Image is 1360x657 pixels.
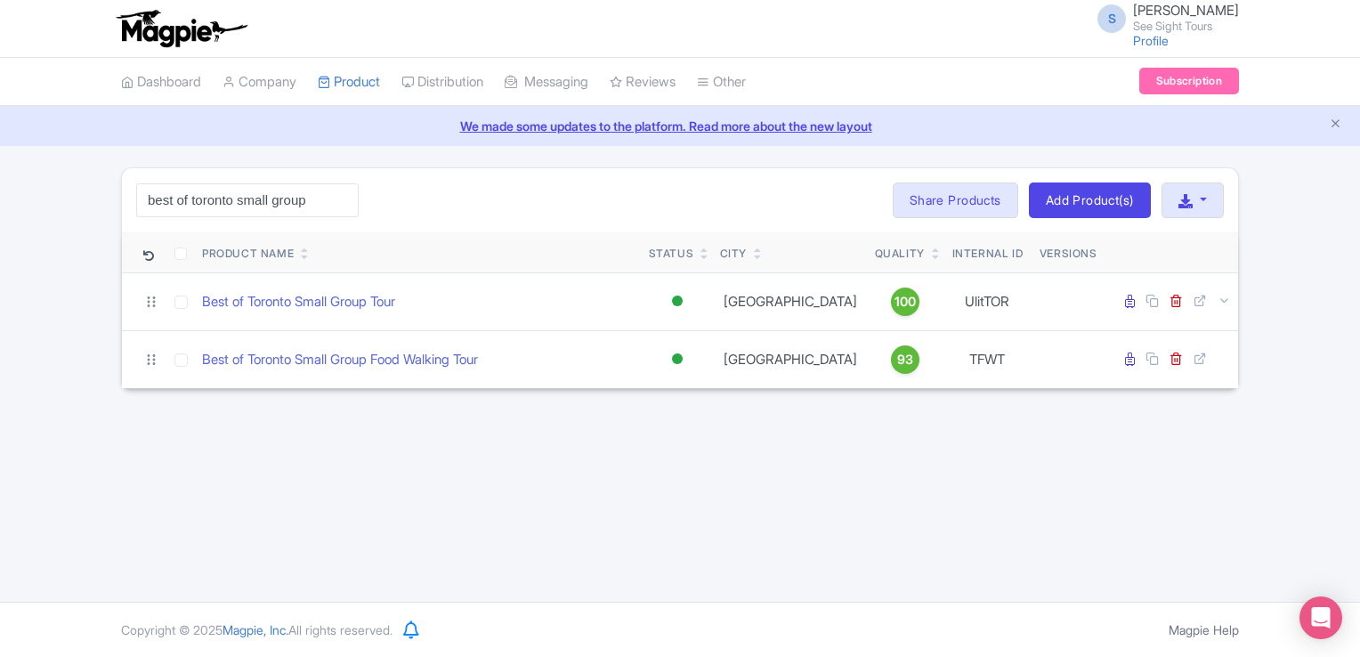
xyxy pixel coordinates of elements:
small: See Sight Tours [1133,20,1239,32]
a: Share Products [893,182,1018,218]
a: Messaging [505,58,588,107]
td: [GEOGRAPHIC_DATA] [713,272,868,330]
td: UlitTOR [943,272,1032,330]
div: Status [649,246,694,262]
a: Subscription [1139,68,1239,94]
a: Dashboard [121,58,201,107]
span: 100 [895,292,916,312]
th: Internal ID [943,232,1032,273]
a: We made some updates to the platform. Read more about the new layout [11,117,1349,135]
td: [GEOGRAPHIC_DATA] [713,330,868,388]
div: City [720,246,747,262]
a: 100 [875,288,935,316]
div: Open Intercom Messenger [1299,596,1342,639]
a: Reviews [610,58,676,107]
a: 93 [875,345,935,374]
a: S [PERSON_NAME] See Sight Tours [1087,4,1239,32]
a: Profile [1133,33,1169,48]
span: [PERSON_NAME] [1133,2,1239,19]
a: Other [697,58,746,107]
th: Versions [1032,232,1105,273]
a: Company [223,58,296,107]
span: S [1097,4,1126,33]
a: Best of Toronto Small Group Tour [202,292,395,312]
a: Add Product(s) [1029,182,1151,218]
div: Active [668,288,686,314]
input: Search product name, city, or interal id [136,183,359,217]
span: 93 [897,350,913,369]
div: Copyright © 2025 All rights reserved. [110,620,403,639]
a: Magpie Help [1169,622,1239,637]
img: logo-ab69f6fb50320c5b225c76a69d11143b.png [112,9,250,48]
a: Product [318,58,380,107]
div: Active [668,346,686,372]
div: Product Name [202,246,294,262]
button: Close announcement [1329,115,1342,135]
span: Magpie, Inc. [223,622,288,637]
a: Best of Toronto Small Group Food Walking Tour [202,350,478,370]
a: Distribution [401,58,483,107]
td: TFWT [943,330,1032,388]
div: Quality [875,246,925,262]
